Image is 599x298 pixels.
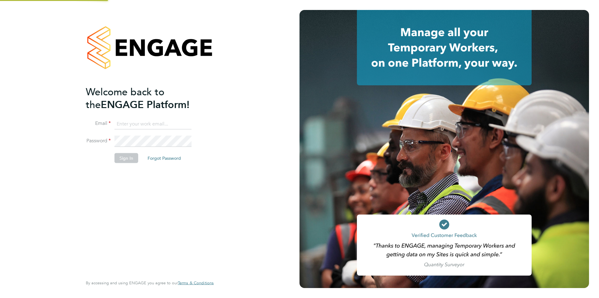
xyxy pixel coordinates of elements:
button: Forgot Password [143,153,186,163]
span: By accessing and using ENGAGE you agree to our [86,280,214,286]
button: Sign In [114,153,138,163]
h2: ENGAGE Platform! [86,85,207,111]
input: Enter your work email... [114,118,192,130]
label: Email [86,120,111,127]
a: Terms & Conditions [178,281,214,286]
label: Password [86,138,111,144]
span: Welcome back to the [86,86,164,111]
